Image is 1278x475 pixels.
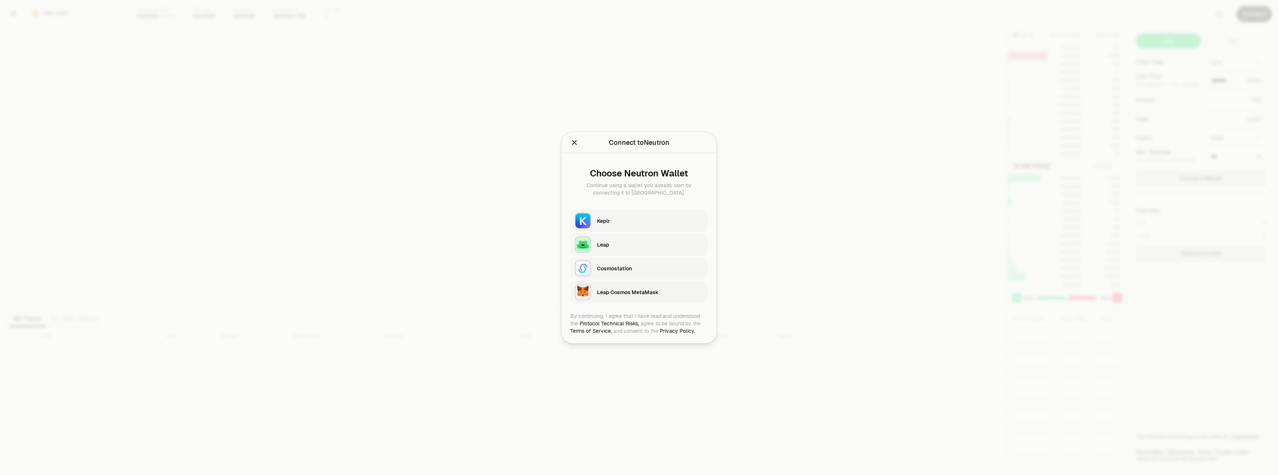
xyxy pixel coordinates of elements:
[575,236,591,253] img: Leap
[575,284,591,300] img: Leap Cosmos MetaMask
[570,137,578,147] button: Close
[570,209,708,232] button: KeplrKeplr
[570,233,708,256] button: LeapLeap
[570,327,612,334] a: Terms of Service,
[576,168,702,178] div: Choose Neutron Wallet
[597,288,703,296] div: Leap Cosmos MetaMask
[660,327,695,334] a: Privacy Policy.
[609,137,669,147] div: Connect to Neutron
[597,217,703,224] div: Keplr
[570,312,708,334] div: By continuing, I agree that I have read and understood the agree to be bound by the and consent t...
[580,320,639,326] a: Protocol Technical Risks,
[576,181,702,196] div: Continue using a wallet you already own by connecting it to [GEOGRAPHIC_DATA].
[597,241,703,248] div: Leap
[575,260,591,276] img: Cosmostation
[570,257,708,279] button: CosmostationCosmostation
[575,212,591,229] img: Keplr
[570,281,708,303] button: Leap Cosmos MetaMaskLeap Cosmos MetaMask
[597,264,703,272] div: Cosmostation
